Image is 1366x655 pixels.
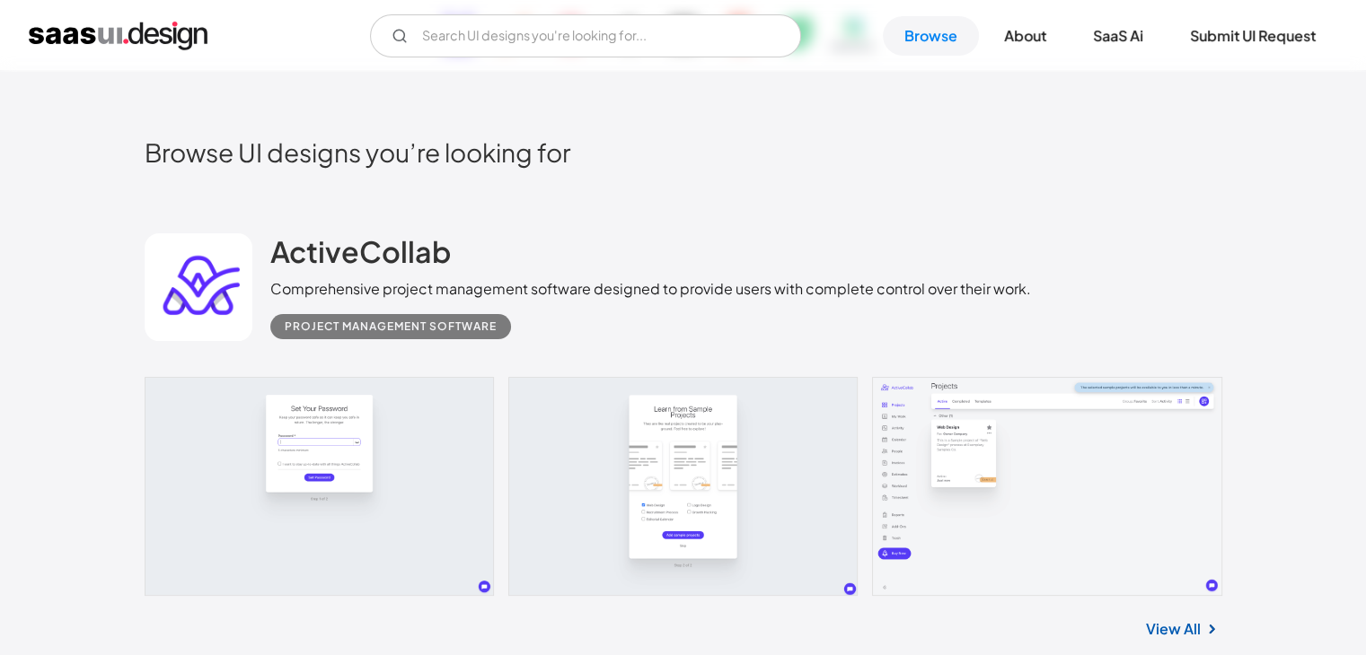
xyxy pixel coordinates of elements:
[285,316,497,337] div: Project Management Software
[29,22,207,50] a: home
[370,14,801,57] input: Search UI designs you're looking for...
[983,16,1068,56] a: About
[370,14,801,57] form: Email Form
[270,278,1031,300] div: Comprehensive project management software designed to provide users with complete control over th...
[270,233,451,278] a: ActiveCollab
[1146,618,1201,640] a: View All
[145,136,1222,168] h2: Browse UI designs you’re looking for
[1168,16,1337,56] a: Submit UI Request
[270,233,451,269] h2: ActiveCollab
[883,16,979,56] a: Browse
[1071,16,1165,56] a: SaaS Ai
